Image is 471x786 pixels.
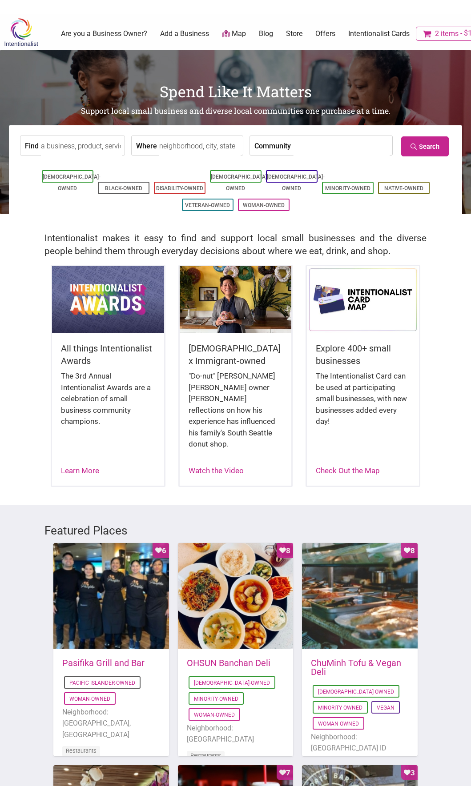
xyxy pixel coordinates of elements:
[348,29,410,39] a: Intentionalist Cards
[69,696,110,702] a: Woman-Owned
[325,185,370,192] a: Minority-Owned
[61,342,155,367] h5: All things Intentionalist Awards
[286,29,303,39] a: Store
[423,29,433,38] i: Cart
[62,658,145,668] a: Pasifika Grill and Bar
[318,705,362,711] a: Minority-Owned
[254,136,291,155] label: Community
[61,466,99,475] a: Learn More
[160,29,209,39] a: Add a Business
[61,29,147,39] a: Are you a Business Owner?
[62,706,160,741] li: Neighborhood: [GEOGRAPHIC_DATA], [GEOGRAPHIC_DATA]
[43,174,101,192] a: [DEMOGRAPHIC_DATA]-Owned
[189,371,283,459] div: "Do-nut" [PERSON_NAME] [PERSON_NAME] owner [PERSON_NAME] reflections on how his experience has in...
[194,712,235,718] a: Woman-Owned
[222,29,246,39] a: Map
[307,266,419,333] img: Intentionalist Card Map
[435,30,459,37] span: 2 items
[41,136,122,156] input: a business, product, service
[156,185,203,192] a: Disability-Owned
[316,371,410,436] div: The Intentionalist Card can be used at participating small businesses, with new businesses added ...
[190,752,221,759] a: Restaurants
[401,136,449,156] a: Search
[159,136,241,156] input: neighborhood, city, state
[318,721,359,727] a: Woman-Owned
[384,185,423,192] a: Native-Owned
[44,232,427,258] h2: Intentionalist makes it easy to find and support local small businesses and the diverse people be...
[259,29,273,39] a: Blog
[185,202,230,208] a: Veteran-Owned
[311,658,401,677] a: ChuMinh Tofu & Vegan Deli
[211,174,269,192] a: [DEMOGRAPHIC_DATA]-Owned
[316,466,380,475] a: Check Out the Map
[316,342,410,367] h5: Explore 400+ small businesses
[69,680,135,686] a: Pacific Islander-Owned
[52,266,164,333] img: Intentionalist Awards
[194,680,270,686] a: [DEMOGRAPHIC_DATA]-Owned
[189,466,244,475] a: Watch the Video
[136,136,157,155] label: Where
[311,731,409,754] li: Neighborhood: [GEOGRAPHIC_DATA] ID
[267,174,325,192] a: [DEMOGRAPHIC_DATA]-Owned
[180,266,292,333] img: King Donuts - Hong Chhuor
[187,658,270,668] a: OHSUN Banchan Deli
[44,523,427,539] h3: Featured Places
[66,747,97,754] a: Restaurants
[189,342,283,367] h5: [DEMOGRAPHIC_DATA] x Immigrant-owned
[25,136,39,155] label: Find
[315,29,335,39] a: Offers
[187,722,285,745] li: Neighborhood: [GEOGRAPHIC_DATA]
[105,185,142,192] a: Black-Owned
[194,696,238,702] a: Minority-Owned
[61,371,155,436] div: The 3rd Annual Intentionalist Awards are a celebration of small business community champions.
[318,689,394,695] a: [DEMOGRAPHIC_DATA]-Owned
[243,202,285,208] a: Woman-Owned
[377,705,395,711] a: Vegan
